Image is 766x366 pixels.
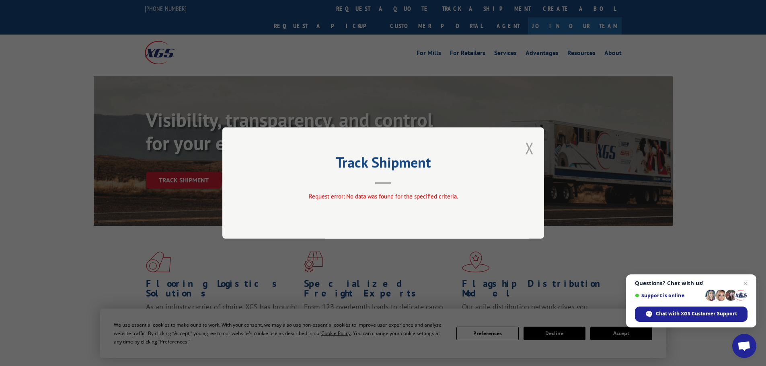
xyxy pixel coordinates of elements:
a: Open chat [732,334,756,358]
span: Support is online [635,292,702,299]
span: Questions? Chat with us! [635,280,748,286]
h2: Track Shipment [263,157,504,172]
span: Request error: No data was found for the specified criteria. [308,192,458,200]
span: Chat with XGS Customer Support [656,310,737,317]
button: Close modal [525,137,534,159]
span: Chat with XGS Customer Support [635,307,748,322]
